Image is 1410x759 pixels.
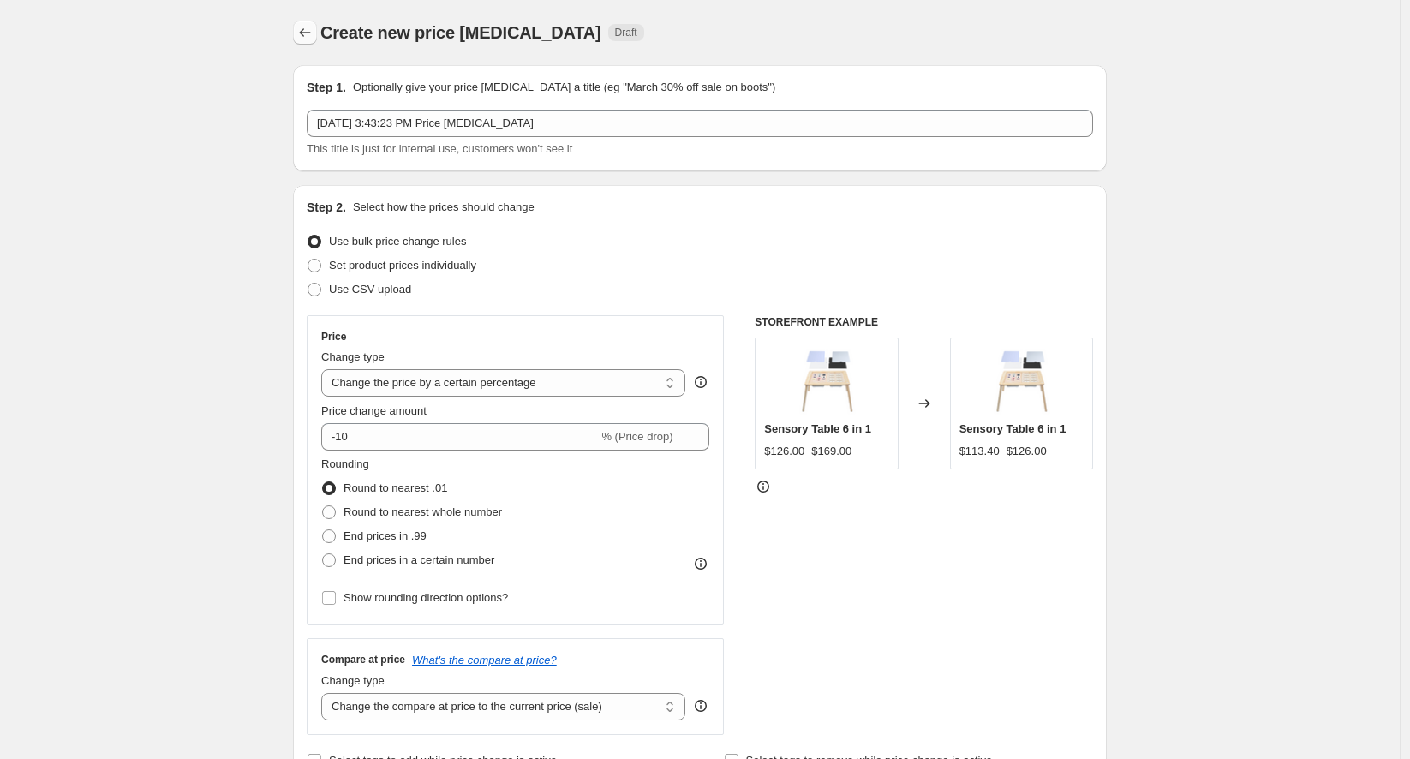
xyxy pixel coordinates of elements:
p: Optionally give your price [MEDICAL_DATA] a title (eg "March 30% off sale on boots") [353,79,775,96]
h2: Step 1. [307,79,346,96]
button: Price change jobs [293,21,317,45]
div: help [692,697,709,714]
input: 30% off holiday sale [307,110,1093,137]
span: Round to nearest .01 [344,481,447,494]
span: Change type [321,674,385,687]
img: sensory_table_6_in_1_80x.png [792,347,861,415]
span: Show rounding direction options? [344,591,508,604]
span: Set product prices individually [329,259,476,272]
span: Round to nearest whole number [344,505,502,518]
span: Use CSV upload [329,283,411,296]
span: Rounding [321,457,369,470]
div: $113.40 [959,443,1000,460]
span: Sensory Table 6 in 1 [959,422,1066,435]
span: Price change amount [321,404,427,417]
h3: Compare at price [321,653,405,666]
div: help [692,374,709,391]
strike: $169.00 [811,443,851,460]
span: Sensory Table 6 in 1 [764,422,871,435]
span: End prices in a certain number [344,553,494,566]
h6: STOREFRONT EXAMPLE [755,315,1093,329]
span: End prices in .99 [344,529,427,542]
span: This title is just for internal use, customers won't see it [307,142,572,155]
button: What's the compare at price? [412,654,557,666]
span: Create new price [MEDICAL_DATA] [320,23,601,42]
h3: Price [321,330,346,344]
span: Change type [321,350,385,363]
h2: Step 2. [307,199,346,216]
span: Use bulk price change rules [329,235,466,248]
span: % (Price drop) [601,430,672,443]
div: $126.00 [764,443,804,460]
strike: $126.00 [1007,443,1047,460]
span: Draft [615,26,637,39]
input: -15 [321,423,598,451]
img: sensory_table_6_in_1_80x.png [987,347,1055,415]
p: Select how the prices should change [353,199,535,216]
